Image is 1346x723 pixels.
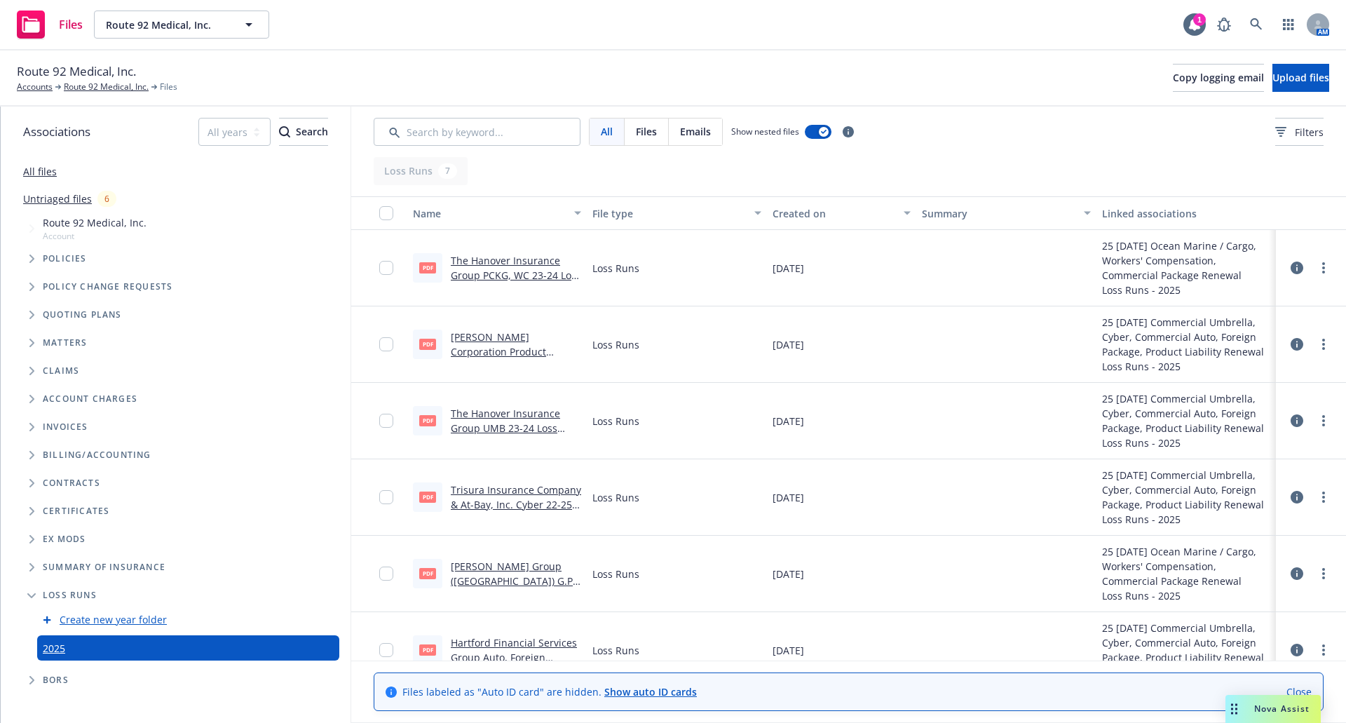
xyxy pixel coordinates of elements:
[1272,64,1329,92] button: Upload files
[1102,283,1270,297] div: Loss Runs - 2025
[1102,206,1270,221] div: Linked associations
[419,415,436,426] span: pdf
[407,196,587,230] button: Name
[43,535,86,543] span: Ex Mods
[1274,11,1303,39] a: Switch app
[279,126,290,137] svg: Search
[419,339,436,349] span: pdf
[592,261,639,276] span: Loss Runs
[680,124,711,139] span: Emails
[106,18,227,32] span: Route 92 Medical, Inc.
[402,684,697,699] span: Files labeled as "Auto ID card" are hidden.
[1173,71,1264,84] span: Copy logging email
[1102,468,1270,512] div: 25 [DATE] Commercial Umbrella, Cyber, Commercial Auto, Foreign Package, Product Liability Renewal
[43,395,137,403] span: Account charges
[379,567,393,581] input: Toggle Row Selected
[1315,489,1332,506] a: more
[11,5,88,44] a: Files
[773,261,804,276] span: [DATE]
[94,11,269,39] button: Route 92 Medical, Inc.
[43,339,87,347] span: Matters
[451,407,569,450] a: The Hanover Insurance Group UMB 23-24 Loss Runs - Valued [DATE].pdf
[419,492,436,502] span: PDF
[43,591,97,600] span: Loss Runs
[43,311,122,319] span: Quoting plans
[379,643,393,657] input: Toggle Row Selected
[1102,588,1270,603] div: Loss Runs - 2025
[592,337,639,352] span: Loss Runs
[773,567,804,581] span: [DATE]
[451,636,577,694] a: Hartford Financial Services Group Auto, Foreign Package, UMB 24-25 Loss Runs - Valued [DATE].pdf
[1102,359,1270,374] div: Loss Runs - 2025
[1102,512,1270,527] div: Loss Runs - 2025
[1315,642,1332,658] a: more
[1102,621,1270,665] div: 25 [DATE] Commercial Umbrella, Cyber, Commercial Auto, Foreign Package, Product Liability Renewal
[1272,71,1329,84] span: Upload files
[23,123,90,141] span: Associations
[43,283,172,291] span: Policy change requests
[374,118,580,146] input: Search by keyword...
[773,490,804,505] span: [DATE]
[773,206,896,221] div: Created on
[1315,259,1332,276] a: more
[773,414,804,428] span: [DATE]
[43,563,165,572] span: Summary of insurance
[1102,238,1270,283] div: 25 [DATE] Ocean Marine / Cargo, Workers' Compensation, Commercial Package Renewal
[17,81,53,93] a: Accounts
[279,119,328,145] div: Search
[379,261,393,275] input: Toggle Row Selected
[767,196,917,230] button: Created on
[922,206,1075,221] div: Summary
[1102,315,1270,359] div: 25 [DATE] Commercial Umbrella, Cyber, Commercial Auto, Foreign Package, Product Liability Renewal
[1225,695,1321,723] button: Nova Assist
[1242,11,1270,39] a: Search
[731,126,799,137] span: Show nested files
[1315,412,1332,429] a: more
[160,81,177,93] span: Files
[1254,703,1310,715] span: Nova Assist
[636,124,657,139] span: Files
[1173,64,1264,92] button: Copy logging email
[601,124,613,139] span: All
[1102,435,1270,450] div: Loss Runs - 2025
[592,490,639,505] span: Loss Runs
[1225,695,1243,723] div: Drag to move
[60,612,167,627] a: Create new year folder
[773,643,804,658] span: [DATE]
[43,367,79,375] span: Claims
[592,414,639,428] span: Loss Runs
[23,165,57,178] a: All files
[379,490,393,504] input: Toggle Row Selected
[1275,125,1324,140] span: Filters
[43,230,147,242] span: Account
[43,215,147,230] span: Route 92 Medical, Inc.
[43,479,100,487] span: Contracts
[59,19,83,30] span: Files
[1295,125,1324,140] span: Filters
[916,196,1096,230] button: Summary
[419,644,436,655] span: pdf
[1286,684,1312,699] a: Close
[587,196,766,230] button: File type
[43,451,151,459] span: Billing/Accounting
[451,330,572,388] a: [PERSON_NAME] Corporation Product Liability 17-25 Loss Runs - Valued [DATE].pdf
[451,483,581,541] a: Trisura Insurance Company & At-Bay, Inc. Cyber 22-25 Loss Runs - Valued [DATE].PDF
[23,191,92,206] a: Untriaged files
[43,255,87,263] span: Policies
[379,414,393,428] input: Toggle Row Selected
[419,568,436,579] span: pdf
[1275,118,1324,146] button: Filters
[1315,565,1332,582] a: more
[379,206,393,220] input: Select all
[43,423,88,431] span: Invoices
[379,337,393,351] input: Toggle Row Selected
[97,191,116,207] div: 6
[1096,196,1276,230] button: Linked associations
[1,212,351,441] div: Tree Example
[1315,336,1332,353] a: more
[773,337,804,352] span: [DATE]
[604,685,697,698] a: Show auto ID cards
[451,560,576,632] a: [PERSON_NAME] Group ([GEOGRAPHIC_DATA]) G.P.([PERSON_NAME]) Ocean Marine-Cargo 24-25 Loss Runs - ...
[413,206,566,221] div: Name
[1210,11,1238,39] a: Report a Bug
